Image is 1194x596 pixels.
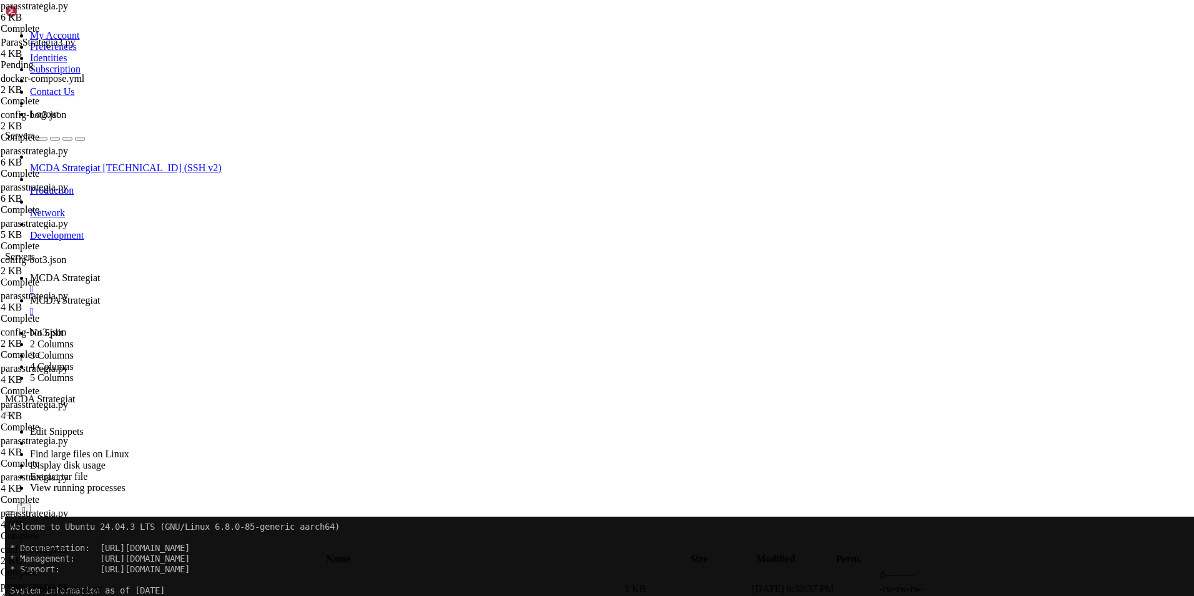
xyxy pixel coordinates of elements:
div: Complete [1,313,119,324]
div: 2 KB [1,121,119,132]
span: parasstrategia.py [1,363,119,385]
span: parasstrategia.py [1,399,68,410]
div: 4 KB [1,374,119,385]
x-row: To see these additional updates run: apt list --upgradable [5,228,1032,239]
div: 4 KB [1,447,119,458]
span: d43d5d796d78 freqtradeorg/freqtrade:stable "freqtrade trade --c…" 44 hours ago Up 44 hours 8080/t... [5,409,974,419]
div: 4 KB [1,302,119,313]
x-row: docker-compose.cloudflared.yml 'docker lisaosat.yml2222' https-proxy.yml222 webAPP.yml33333 [5,334,1032,345]
x-row: System load: 0.0 Processes: 146 [5,90,1032,101]
span: certs [10,334,35,344]
span: cac576f9b4a7 nginxproxy/nginx-proxy "/app/docker-entrypo…" 44 hours ago Up 44 hours [TECHNICAL_ID... [5,377,994,387]
div: 4 KB [1,48,119,59]
span: parasstrategia.py [1,508,119,530]
div: 2 KB [1,338,119,349]
x-row: root@ubuntu-4gb-hel1-1:~/ft_userdata# docker ps [5,345,1032,355]
div: Complete [1,132,119,143]
span: config-bot3.json [1,544,66,555]
span: 5104c6de6d8c nginx:alpine "/docker-entrypoint.…" 44 hours ago Up 44 hours 80/tcp shaftbot-home [5,387,969,397]
span: vhost.d [684,334,719,344]
span: grafana-provisioning [320,334,420,344]
span: parasstrategia.py [1,435,119,458]
span: var [560,324,575,334]
x-row: Usage of /: 27.0% of 37.23GB Users logged in: 0 [5,101,1032,111]
span: docker-compose.yml [1,73,119,96]
div: Complete [1,96,119,107]
span: ParasStrategia3.py [1,37,76,47]
div: Complete [1,530,119,542]
x-row: Swap usage: 0% IPv6 address for eth0: [TECHNICAL_ID] [5,122,1032,132]
span: parasstrategia.py [1,182,68,192]
div: Complete [1,458,119,469]
span: config-bot3.json [1,254,66,265]
div: 2 KB [1,84,119,96]
div: (38, 39) [205,419,210,430]
span: parasstrategia.py [1,146,119,168]
span: config-bot3.json [1,544,119,567]
span: user_data [575,334,619,344]
div: Pending [1,59,119,71]
span: config-bot3.json [1,109,66,120]
x-row: System information as of [DATE] [5,69,1032,79]
div: Complete [1,422,119,433]
div: 2 KB [1,555,119,567]
span: dashboard [60,324,105,334]
div: Complete [1,168,119,179]
span: parasstrategia.py [1,580,68,591]
x-row: just raised the bar for easy, resilient and secure K8s cluster deployment. [5,154,1032,164]
span: config-bot3.json [1,254,119,277]
span: certbot [10,324,45,334]
x-row: 22 updates can be applied immediately. [5,217,1032,228]
div: 6 KB [1,157,119,168]
span: freqtrade-dashboard [195,324,290,334]
span: nginx [510,334,535,344]
x-row: * Documentation: [URL][DOMAIN_NAME] [5,26,1032,37]
x-row: root@ubuntu-4gb-hel1-1:~/ft_userdata# ls [5,313,1032,324]
span: parasstrategia.py [1,218,119,241]
span: docker-compose.yml [1,73,84,84]
span: parasstrategia.py [1,146,68,156]
span: parasstrategia.py [1,435,68,446]
div: Complete [1,385,119,397]
span: config-bot3.json [1,109,119,132]
x-row: Expanded Security Maintenance for Applications is not enabled. [5,196,1032,207]
div: Complete [1,241,119,252]
span: parasstrategia.py [1,218,68,229]
x-row: root@ubuntu-4gb-hel1-1:~# cd ft_userdata [5,302,1032,313]
x-row: See [URL][DOMAIN_NAME] or run: sudo pro status [5,260,1032,271]
span: parasstrategia.py [1,399,119,422]
div: Complete [1,494,119,505]
span: parasstrategia.py [1,291,119,313]
span: web [609,324,624,334]
div: 4 KB [1,410,119,422]
span: config-bot3.json [1,327,66,337]
span: parasstrategia.py [1,472,68,482]
span: parasstrategia.py [1,291,68,301]
span: parasstrategia.py [1,1,119,23]
div: Complete [1,204,119,216]
div: Complete [1,567,119,578]
span: html [310,324,330,334]
span: config-bot3.json [1,327,119,349]
div: 6 KB [1,12,119,23]
div: Complete [1,23,119,34]
div: Complete [1,277,119,288]
div: 5 KB [1,229,119,241]
span: parasstrategia.py [1,1,68,11]
x-row: * Management: [URL][DOMAIN_NAME] [5,37,1032,47]
div: 4 KB [1,483,119,494]
x-row: * Support: [URL][DOMAIN_NAME] [5,47,1032,58]
div: 4 KB [1,519,119,530]
span: parasstrategia.py [1,363,68,374]
div: 6 KB [1,193,119,204]
x-row: Last login: [DATE] from [TECHNICAL_ID] [5,292,1032,302]
x-row: * Strictly confined Kubernetes makes edge and IoT secure. Learn how MicroK8s [5,143,1032,154]
x-row: docker-compose.yml prometheus22233.yml [5,324,1032,334]
x-row: root@ubuntu-4gb-hel1-1:~/ft_userdata# [5,419,1032,430]
x-row: [URL][DOMAIN_NAME] [5,175,1032,186]
span: ParasStrategia3.py [1,37,119,59]
x-row: Memory usage: 76% IPv4 address for eth0: [TECHNICAL_ID] [5,111,1032,122]
span: 590a0bc5193e freqtradeorg/freqtrade:stable "freqtrade webserver…" 44 hours ago Up 3 hours 8080/tc... [5,366,974,376]
span: monitoring [415,324,465,334]
div: Complete [1,349,119,360]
